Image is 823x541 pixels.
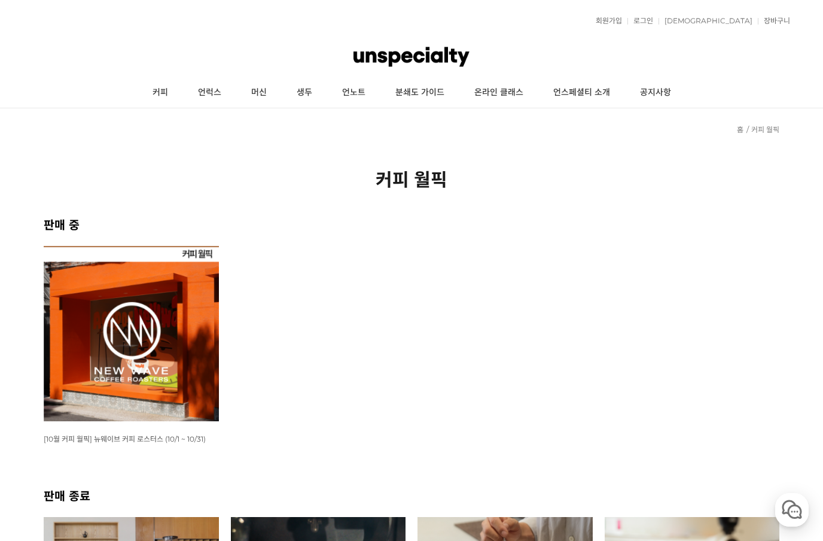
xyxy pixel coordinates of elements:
a: 커피 [138,78,183,108]
a: 언럭스 [183,78,236,108]
img: [10월 커피 월픽] 뉴웨이브 커피 로스터스 (10/1 ~ 10/31) [44,246,219,421]
h2: 판매 종료 [44,487,779,504]
a: 생두 [282,78,327,108]
a: 온라인 클래스 [459,78,538,108]
img: 언스페셜티 몰 [353,39,470,75]
a: 언스페셜티 소개 [538,78,625,108]
h2: 커피 월픽 [44,165,779,192]
a: 장바구니 [758,17,790,25]
a: 커피 월픽 [751,125,779,134]
a: [DEMOGRAPHIC_DATA] [659,17,752,25]
h2: 판매 중 [44,215,779,233]
a: 공지사항 [625,78,686,108]
a: 머신 [236,78,282,108]
a: [10월 커피 월픽] 뉴웨이브 커피 로스터스 (10/1 ~ 10/31) [44,434,206,443]
a: 언노트 [327,78,380,108]
a: 로그인 [627,17,653,25]
a: 회원가입 [590,17,622,25]
a: 분쇄도 가이드 [380,78,459,108]
a: 홈 [737,125,743,134]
